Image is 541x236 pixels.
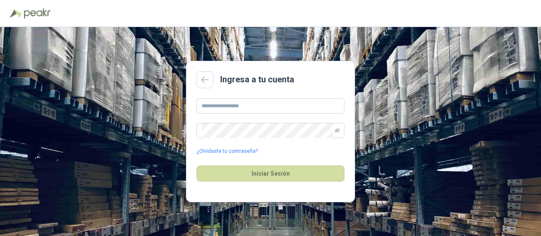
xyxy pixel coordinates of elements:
a: ¿Olvidaste tu contraseña? [197,147,258,155]
img: Peakr [24,8,51,19]
h2: Ingresa a tu cuenta [220,73,294,86]
span: eye-invisible [335,128,340,133]
img: Logo [10,9,22,18]
button: Iniciar Sesión [197,165,344,182]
